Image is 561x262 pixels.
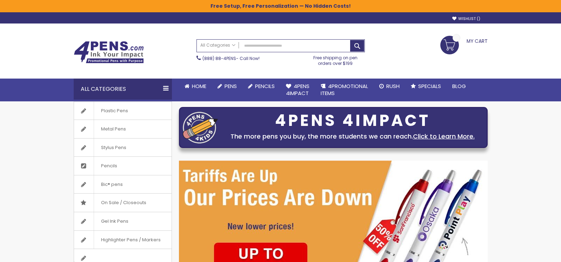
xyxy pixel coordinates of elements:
a: Pens [212,79,242,94]
span: Pencils [255,82,275,90]
a: Click to Learn More. [413,132,475,141]
span: On Sale / Closeouts [94,194,153,212]
a: On Sale / Closeouts [74,194,172,212]
a: All Categories [197,40,239,51]
a: Rush [374,79,405,94]
span: Pencils [94,157,124,175]
span: Rush [386,82,400,90]
a: 4PROMOTIONALITEMS [315,79,374,101]
span: 4Pens 4impact [286,82,309,97]
span: Pens [225,82,237,90]
a: (888) 88-4PENS [202,55,236,61]
a: Highlighter Pens / Markers [74,231,172,249]
span: Plastic Pens [94,102,135,120]
a: Gel Ink Pens [74,212,172,230]
a: Bic® pens [74,175,172,194]
span: Metal Pens [94,120,133,138]
a: Wishlist [452,16,480,21]
a: Blog [447,79,472,94]
span: Stylus Pens [94,139,133,157]
a: 4Pens4impact [280,79,315,101]
span: Home [192,82,206,90]
span: - Call Now! [202,55,260,61]
span: Highlighter Pens / Markers [94,231,168,249]
span: Blog [452,82,466,90]
a: Stylus Pens [74,139,172,157]
a: Plastic Pens [74,102,172,120]
span: All Categories [200,42,235,48]
span: Specials [418,82,441,90]
a: Pencils [74,157,172,175]
a: Specials [405,79,447,94]
a: Home [179,79,212,94]
div: All Categories [74,79,172,100]
div: Free shipping on pen orders over $199 [306,52,365,66]
img: four_pen_logo.png [183,112,218,143]
img: 4Pens Custom Pens and Promotional Products [74,41,144,63]
div: The more pens you buy, the more students we can reach. [221,132,484,141]
a: Pencils [242,79,280,94]
span: Bic® pens [94,175,130,194]
div: 4PENS 4IMPACT [221,113,484,128]
a: Metal Pens [74,120,172,138]
span: Gel Ink Pens [94,212,135,230]
span: 4PROMOTIONAL ITEMS [321,82,368,97]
